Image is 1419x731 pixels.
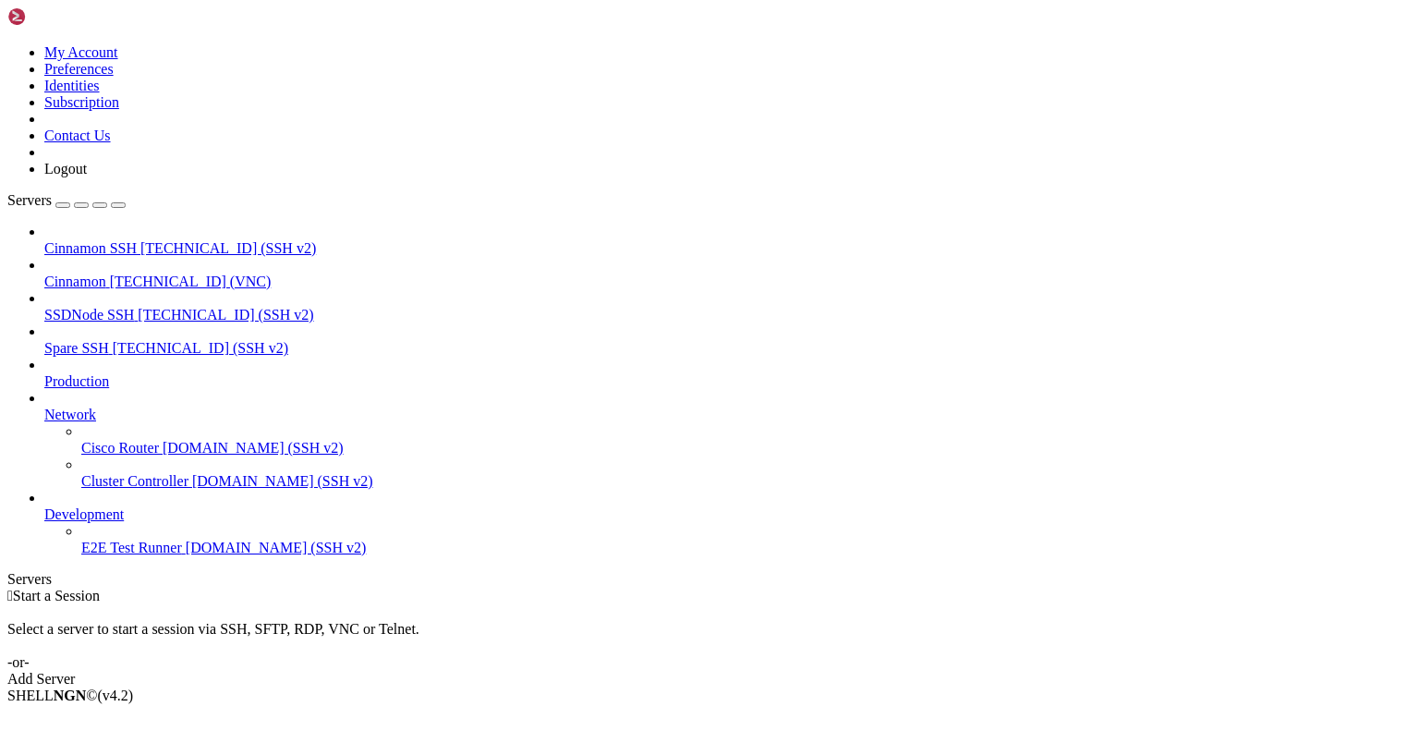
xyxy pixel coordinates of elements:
a: Network [44,407,1412,423]
a: Development [44,506,1412,523]
span: Cinnamon [44,274,106,289]
li: Network [44,390,1412,490]
span: [DOMAIN_NAME] (SSH v2) [186,540,367,555]
a: E2E Test Runner [DOMAIN_NAME] (SSH v2) [81,540,1412,556]
li: Spare SSH [TECHNICAL_ID] (SSH v2) [44,323,1412,357]
li: Cinnamon SSH [TECHNICAL_ID] (SSH v2) [44,224,1412,257]
a: Servers [7,192,126,208]
span: Start a Session [13,588,100,603]
a: My Account [44,44,118,60]
span: Spare SSH [44,340,109,356]
li: Cisco Router [DOMAIN_NAME] (SSH v2) [81,423,1412,457]
a: SSDNode SSH [TECHNICAL_ID] (SSH v2) [44,307,1412,323]
a: Spare SSH [TECHNICAL_ID] (SSH v2) [44,340,1412,357]
span: 4.2.0 [98,688,134,703]
a: Cluster Controller [DOMAIN_NAME] (SSH v2) [81,473,1412,490]
span: [TECHNICAL_ID] (VNC) [110,274,272,289]
span: [TECHNICAL_ID] (SSH v2) [140,240,316,256]
span: [TECHNICAL_ID] (SSH v2) [113,340,288,356]
a: Preferences [44,61,114,77]
li: Production [44,357,1412,390]
span: [DOMAIN_NAME] (SSH v2) [163,440,344,456]
span:  [7,588,13,603]
li: Cluster Controller [DOMAIN_NAME] (SSH v2) [81,457,1412,490]
span: E2E Test Runner [81,540,182,555]
img: Shellngn [7,7,114,26]
b: NGN [54,688,87,703]
span: [TECHNICAL_ID] (SSH v2) [138,307,313,323]
span: Cinnamon SSH [44,240,137,256]
div: Add Server [7,671,1412,688]
a: Identities [44,78,100,93]
a: Cinnamon [TECHNICAL_ID] (VNC) [44,274,1412,290]
a: Production [44,373,1412,390]
a: Cisco Router [DOMAIN_NAME] (SSH v2) [81,440,1412,457]
span: Network [44,407,96,422]
li: Development [44,490,1412,556]
li: SSDNode SSH [TECHNICAL_ID] (SSH v2) [44,290,1412,323]
a: Logout [44,161,87,177]
span: Cisco Router [81,440,159,456]
div: Select a server to start a session via SSH, SFTP, RDP, VNC or Telnet. -or- [7,604,1412,671]
span: Production [44,373,109,389]
span: Development [44,506,124,522]
span: SSDNode SSH [44,307,134,323]
li: E2E Test Runner [DOMAIN_NAME] (SSH v2) [81,523,1412,556]
a: Contact Us [44,128,111,143]
span: [DOMAIN_NAME] (SSH v2) [192,473,373,489]
a: Cinnamon SSH [TECHNICAL_ID] (SSH v2) [44,240,1412,257]
span: Cluster Controller [81,473,188,489]
div: Servers [7,571,1412,588]
span: SHELL © [7,688,133,703]
a: Subscription [44,94,119,110]
li: Cinnamon [TECHNICAL_ID] (VNC) [44,257,1412,290]
span: Servers [7,192,52,208]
